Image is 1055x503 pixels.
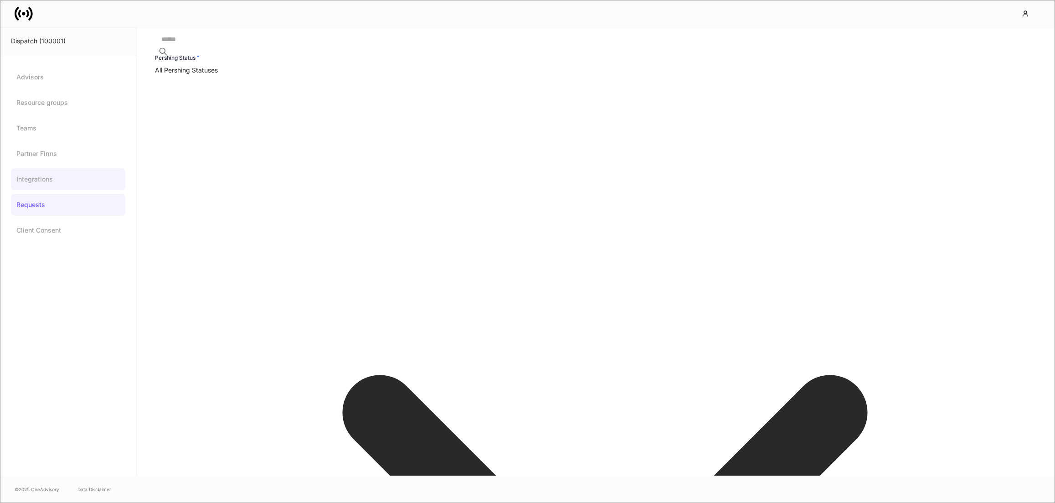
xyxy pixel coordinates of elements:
div: All Pershing Statuses [155,66,1055,75]
a: Teams [11,117,125,139]
div: Dispatch (100001) [11,36,125,46]
a: Data Disclaimer [77,486,111,493]
h6: Pershing Status [155,53,200,62]
a: Resource groups [11,92,125,114]
a: Advisors [11,66,125,88]
a: Integrations [11,168,125,190]
a: Requests [11,194,125,216]
span: © 2025 OneAdvisory [15,486,59,493]
a: Partner Firms [11,143,125,165]
a: Client Consent [11,219,125,241]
